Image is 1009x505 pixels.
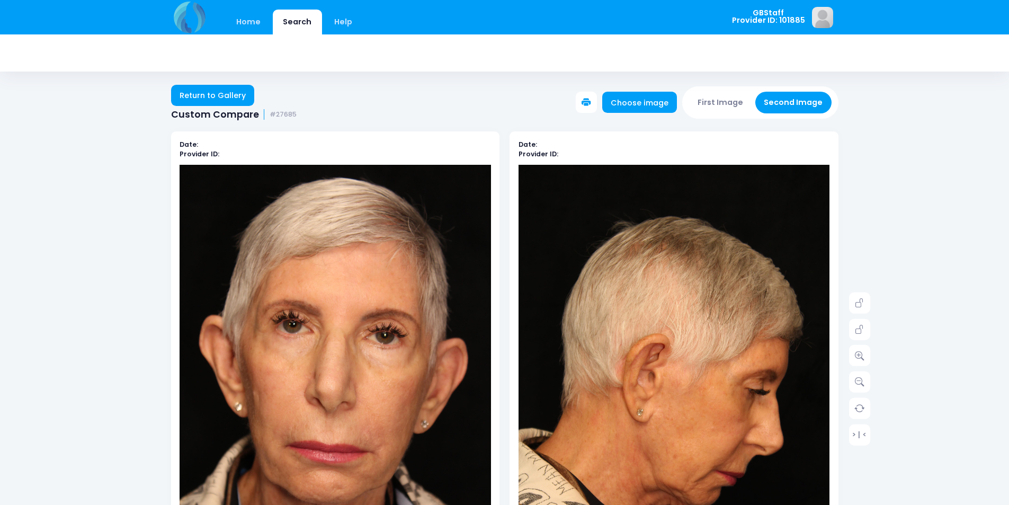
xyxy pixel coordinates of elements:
[755,92,832,113] button: Second Image
[180,149,219,158] b: Provider ID:
[171,85,255,106] a: Return to Gallery
[732,9,805,24] span: GBStaff Provider ID: 101885
[180,140,198,149] b: Date:
[849,424,870,445] a: > | <
[270,111,297,119] small: #27685
[324,10,362,34] a: Help
[273,10,322,34] a: Search
[812,7,833,28] img: image
[519,140,537,149] b: Date:
[689,92,752,113] button: First Image
[519,149,558,158] b: Provider ID:
[602,92,677,113] a: Choose image
[226,10,271,34] a: Home
[171,109,259,120] span: Custom Compare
